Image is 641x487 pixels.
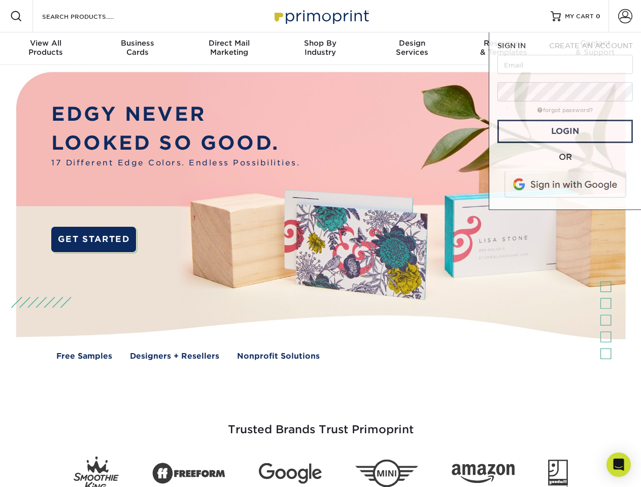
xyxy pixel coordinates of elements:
[452,464,515,483] img: Amazon
[41,10,140,22] input: SEARCH PRODUCTS.....
[259,463,322,484] img: Google
[183,39,275,48] span: Direct Mail
[51,129,300,158] p: LOOKED SO GOOD.
[51,227,136,252] a: GET STARTED
[549,42,633,50] span: CREATE AN ACCOUNT
[91,39,183,57] div: Cards
[275,39,366,57] div: Industry
[565,12,594,21] span: MY CART
[497,120,633,143] a: Login
[497,55,633,74] input: Email
[548,460,568,487] img: Goodwill
[366,39,458,48] span: Design
[183,39,275,57] div: Marketing
[56,351,112,362] a: Free Samples
[51,157,300,169] span: 17 Different Edge Colors. Endless Possibilities.
[275,39,366,48] span: Shop By
[497,151,633,163] div: OR
[183,32,275,65] a: Direct MailMarketing
[24,399,618,448] h3: Trusted Brands Trust Primoprint
[458,39,549,48] span: Resources
[91,32,183,65] a: BusinessCards
[596,13,600,20] span: 0
[51,100,300,129] p: EDGY NEVER
[537,107,593,114] a: forgot password?
[458,32,549,65] a: Resources& Templates
[366,39,458,57] div: Services
[91,39,183,48] span: Business
[458,39,549,57] div: & Templates
[270,5,372,27] img: Primoprint
[606,453,631,477] div: Open Intercom Messenger
[237,351,320,362] a: Nonprofit Solutions
[275,32,366,65] a: Shop ByIndustry
[130,351,219,362] a: Designers + Resellers
[497,42,526,50] span: SIGN IN
[366,32,458,65] a: DesignServices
